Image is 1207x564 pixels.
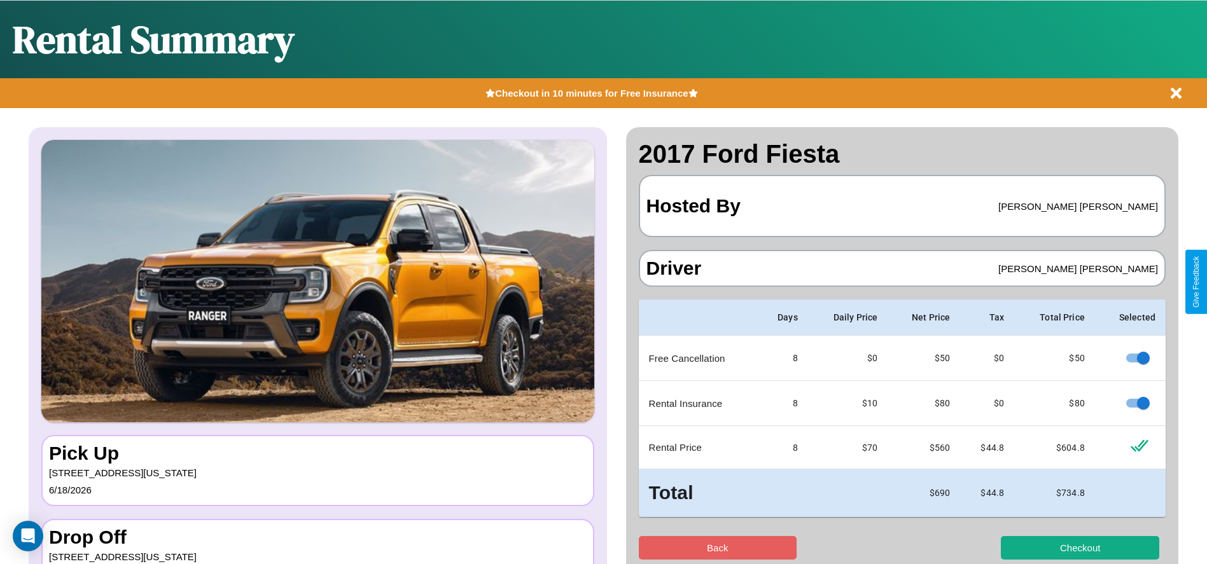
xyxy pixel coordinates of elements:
[639,536,797,560] button: Back
[960,426,1014,469] td: $ 44.8
[808,336,888,381] td: $0
[1014,469,1095,517] td: $ 734.8
[649,439,748,456] p: Rental Price
[639,299,1166,517] table: simple table
[1095,299,1166,336] th: Selected
[1014,426,1095,469] td: $ 604.8
[758,426,808,469] td: 8
[1192,256,1201,308] div: Give Feedback
[13,13,295,65] h1: Rental Summary
[888,336,960,381] td: $ 50
[888,469,960,517] td: $ 690
[888,299,960,336] th: Net Price
[888,426,960,469] td: $ 560
[758,336,808,381] td: 8
[639,140,1166,169] h2: 2017 Ford Fiesta
[808,299,888,336] th: Daily Price
[49,464,587,481] p: [STREET_ADDRESS][US_STATE]
[960,336,1014,381] td: $0
[649,395,748,412] p: Rental Insurance
[49,526,587,548] h3: Drop Off
[1014,299,1095,336] th: Total Price
[49,443,587,464] h3: Pick Up
[1001,536,1159,560] button: Checkout
[646,258,702,279] h3: Driver
[758,381,808,426] td: 8
[998,198,1158,215] p: [PERSON_NAME] [PERSON_NAME]
[998,260,1158,277] p: [PERSON_NAME] [PERSON_NAME]
[758,299,808,336] th: Days
[808,426,888,469] td: $ 70
[495,88,688,99] b: Checkout in 10 minutes for Free Insurance
[1014,336,1095,381] td: $ 50
[649,479,748,507] h3: Total
[649,350,748,367] p: Free Cancellation
[960,381,1014,426] td: $0
[888,381,960,426] td: $ 80
[960,469,1014,517] td: $ 44.8
[49,481,587,499] p: 6 / 18 / 2026
[646,182,741,230] h3: Hosted By
[960,299,1014,336] th: Tax
[1014,381,1095,426] td: $ 80
[13,521,43,551] div: Open Intercom Messenger
[808,381,888,426] td: $10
